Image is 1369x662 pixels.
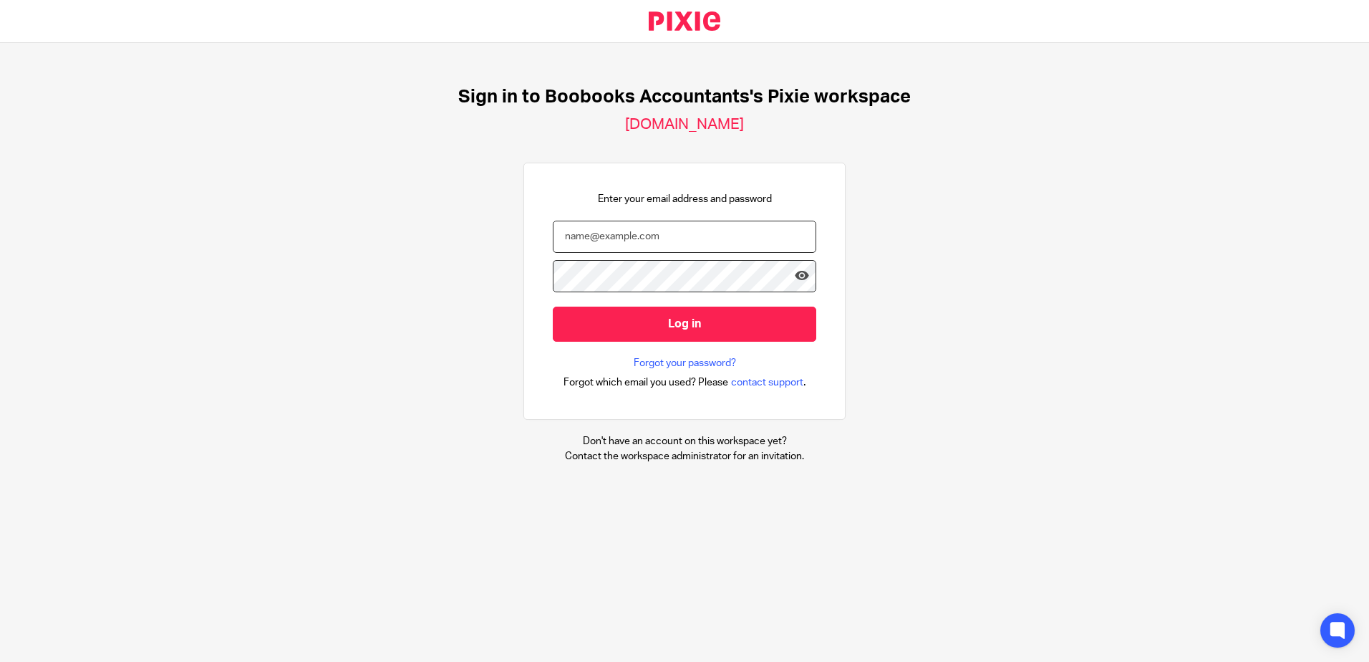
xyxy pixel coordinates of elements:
h1: Sign in to Boobooks Accountants's Pixie workspace [458,86,911,108]
span: Forgot which email you used? Please [563,375,728,390]
h2: [DOMAIN_NAME] [625,115,744,134]
input: Log in [553,307,816,342]
a: Forgot your password? [634,356,736,370]
input: name@example.com [553,221,816,253]
p: Don't have an account on this workspace yet? [565,434,804,448]
span: contact support [731,375,803,390]
p: Enter your email address and password [598,192,772,206]
p: Contact the workspace administrator for an invitation. [565,449,804,464]
div: . [563,374,806,390]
